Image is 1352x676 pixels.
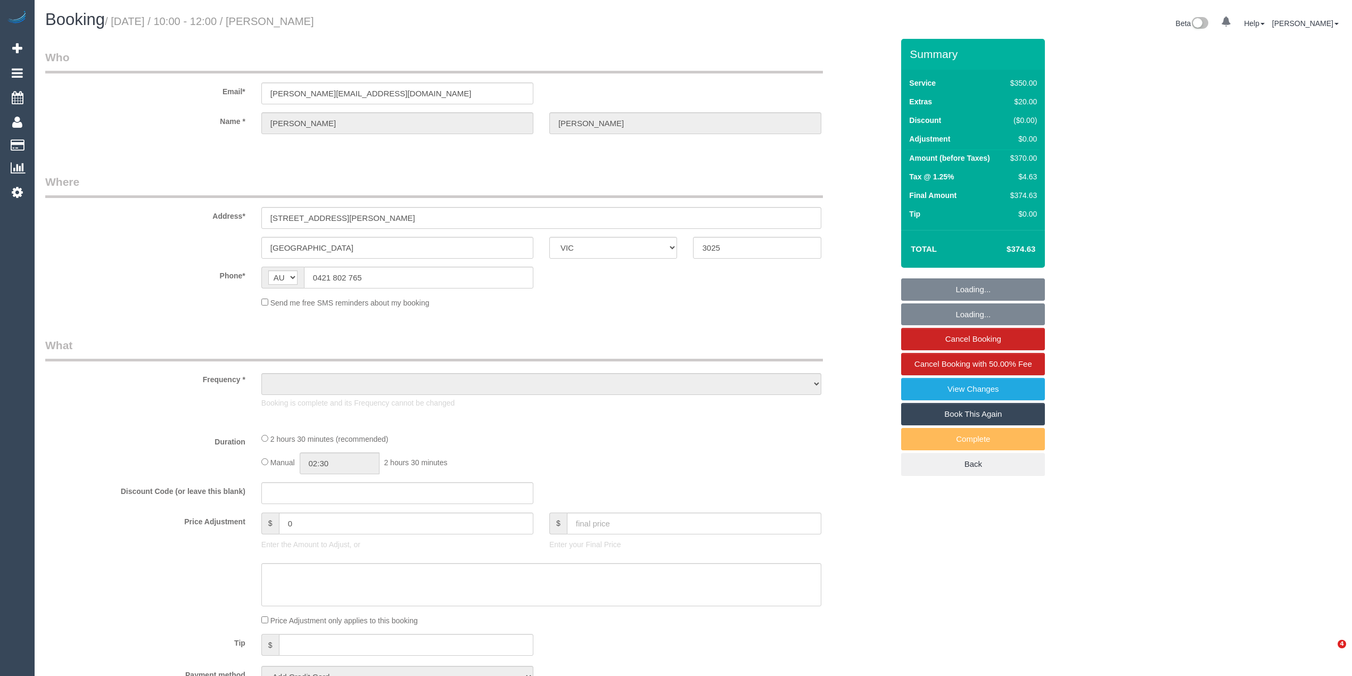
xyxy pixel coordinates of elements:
span: Send me free SMS reminders about my booking [270,299,430,307]
span: Manual [270,458,295,467]
span: 2 hours 30 minutes (recommended) [270,435,389,443]
a: Cancel Booking with 50.00% Fee [901,353,1045,375]
label: Tip [909,209,920,219]
div: $0.00 [1006,134,1037,144]
input: Suburb* [261,237,533,259]
label: Duration [37,433,253,447]
label: Tax @ 1.25% [909,171,954,182]
span: Cancel Booking with 50.00% Fee [914,359,1032,368]
legend: Where [45,174,823,198]
span: Booking [45,10,105,29]
label: Amount (before Taxes) [909,153,990,163]
p: Booking is complete and its Frequency cannot be changed [261,398,821,408]
a: View Changes [901,378,1045,400]
label: Email* [37,83,253,97]
span: 2 hours 30 minutes [384,458,447,467]
label: Discount [909,115,941,126]
div: $374.63 [1006,190,1037,201]
input: Phone* [304,267,533,288]
input: First Name* [261,112,533,134]
input: final price [567,513,821,534]
span: $ [261,634,279,656]
a: Book This Again [901,403,1045,425]
h4: $374.63 [975,245,1035,254]
label: Discount Code (or leave this blank) [37,482,253,497]
div: $370.00 [1006,153,1037,163]
a: Help [1244,19,1265,28]
div: ($0.00) [1006,115,1037,126]
h3: Summary [910,48,1040,60]
p: Enter your Final Price [549,539,821,550]
small: / [DATE] / 10:00 - 12:00 / [PERSON_NAME] [105,15,314,27]
span: $ [549,513,567,534]
input: Email* [261,83,533,104]
div: $20.00 [1006,96,1037,107]
div: $350.00 [1006,78,1037,88]
label: Frequency * [37,370,253,385]
label: Address* [37,207,253,221]
label: Price Adjustment [37,513,253,527]
a: Back [901,453,1045,475]
span: Price Adjustment only applies to this booking [270,616,418,625]
label: Name * [37,112,253,127]
iframe: Intercom live chat [1316,640,1341,665]
div: $0.00 [1006,209,1037,219]
strong: Total [911,244,937,253]
label: Adjustment [909,134,950,144]
img: New interface [1191,17,1208,31]
div: $4.63 [1006,171,1037,182]
legend: Who [45,50,823,73]
span: 4 [1338,640,1346,648]
span: $ [261,513,279,534]
label: Phone* [37,267,253,281]
input: Last Name* [549,112,821,134]
legend: What [45,337,823,361]
label: Extras [909,96,932,107]
a: [PERSON_NAME] [1272,19,1339,28]
label: Tip [37,634,253,648]
input: Post Code* [693,237,821,259]
label: Service [909,78,936,88]
img: Automaid Logo [6,11,28,26]
p: Enter the Amount to Adjust, or [261,539,533,550]
label: Final Amount [909,190,957,201]
a: Beta [1176,19,1209,28]
a: Cancel Booking [901,328,1045,350]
